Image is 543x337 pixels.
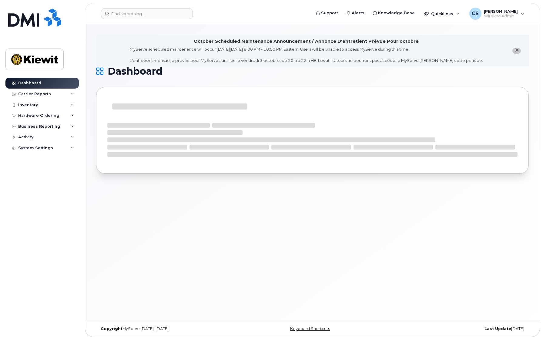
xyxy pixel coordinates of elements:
[384,326,529,331] div: [DATE]
[101,326,122,331] strong: Copyright
[108,67,163,76] span: Dashboard
[130,46,483,63] div: MyServe scheduled maintenance will occur [DATE][DATE] 8:00 PM - 10:00 PM Eastern. Users will be u...
[512,48,521,54] button: close notification
[194,38,419,45] div: October Scheduled Maintenance Announcement / Annonce D'entretient Prévue Pour octobre
[290,326,330,331] a: Keyboard Shortcuts
[484,326,511,331] strong: Last Update
[96,326,240,331] div: MyServe [DATE]–[DATE]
